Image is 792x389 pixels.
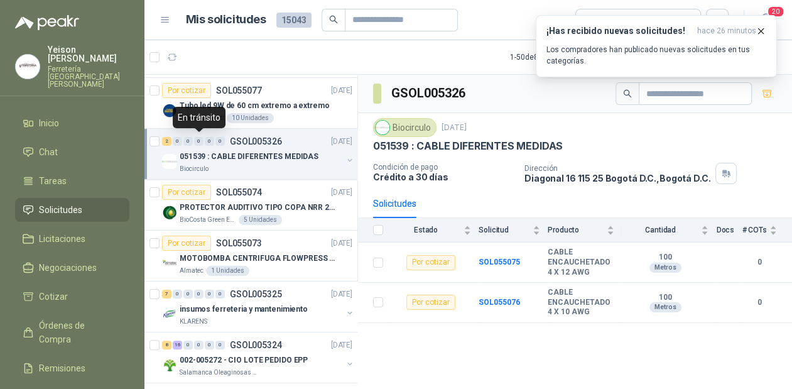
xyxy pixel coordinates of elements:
div: 0 [215,290,225,299]
div: Metros [649,263,681,273]
img: Company Logo [162,358,177,373]
a: 2 0 0 0 0 0 GSOL005326[DATE] Company Logo051539 : CABLE DIFERENTES MEDIDASBiocirculo [162,134,355,174]
img: Company Logo [16,55,40,79]
a: Solicitudes [15,198,129,222]
div: 0 [215,341,225,349]
b: CABLE ENCAUCHETADO 4 X 10 AWG [548,288,614,317]
span: hace 26 minutos [697,26,756,36]
div: 0 [194,341,203,349]
span: search [329,15,338,24]
span: Producto [548,226,604,234]
a: Por cotizarSOL055074[DATE] Company LogoPROTECTOR AUDITIVO TIPO COPA NRR 23dBBioCosta Green Energy... [144,180,357,231]
p: Crédito a 30 días [373,172,514,182]
div: 0 [205,290,214,299]
button: 20 [754,9,777,31]
div: Por cotizar [406,295,455,310]
h1: Mis solicitudes [186,11,266,29]
div: Biocirculo [373,118,437,137]
img: Company Logo [162,205,177,220]
a: Chat [15,140,129,164]
p: Almatec [180,266,203,276]
p: MOTOBOMBA CENTRIFUGA FLOWPRESS 1.5HP-220 [180,253,336,265]
div: 0 [173,137,182,146]
div: 8 [162,341,171,349]
th: Docs [716,218,742,243]
p: Yeison [PERSON_NAME] [48,45,129,63]
span: Inicio [39,116,59,130]
a: Órdenes de Compra [15,314,129,351]
p: Biocirculo [180,164,209,174]
span: Negociaciones [39,261,97,275]
span: Solicitudes [39,203,82,217]
span: 15043 [276,13,312,28]
img: Company Logo [162,256,177,271]
p: Los compradores han publicado nuevas solicitudes en tus categorías. [546,44,766,67]
div: 0 [205,137,214,146]
span: search [623,89,632,98]
p: Ferretería [GEOGRAPHIC_DATA][PERSON_NAME] [48,65,129,88]
div: Por cotizar [162,83,211,98]
span: Cotizar [39,290,68,304]
th: Solicitud [479,218,548,243]
a: Licitaciones [15,227,129,251]
div: 10 Unidades [227,113,274,123]
div: 16 [173,341,182,349]
p: GSOL005324 [230,341,282,349]
span: Remisiones [39,361,85,375]
a: Negociaciones [15,256,129,280]
th: Cantidad [622,218,716,243]
img: Company Logo [162,154,177,169]
p: [DATE] [331,288,352,300]
img: Company Logo [376,121,389,134]
img: Logo peakr [15,15,79,30]
div: 1 Unidades [206,266,249,276]
a: Tareas [15,169,129,193]
p: [DATE] [331,238,352,249]
a: SOL055076 [479,298,520,307]
img: Company Logo [162,307,177,322]
p: Condición de pago [373,163,514,172]
b: 100 [622,253,708,263]
b: CABLE ENCAUCHETADO 4 X 12 AWG [548,248,614,277]
div: 2 [162,137,171,146]
p: [DATE] [442,122,467,134]
p: GSOL005325 [230,290,282,299]
th: Estado [391,218,479,243]
div: 7 [162,290,171,299]
p: SOL055073 [216,239,262,248]
a: SOL055075 [479,258,520,266]
p: 051539 : CABLE DIFERENTES MEDIDAS [373,140,563,153]
span: # COTs [742,226,767,234]
a: Inicio [15,111,129,135]
span: Tareas [39,174,67,188]
p: SOL055074 [216,188,262,197]
p: [DATE] [331,339,352,351]
span: Chat [39,145,58,159]
p: insumos ferreteria y mantenimiento [180,304,308,315]
div: 0 [194,290,203,299]
p: GSOL005326 [230,137,282,146]
div: En tránsito [173,107,225,128]
div: 1 - 50 de 8822 [510,47,592,67]
p: Tubo led 9W de 60 cm extremo a extremo [180,100,329,112]
div: 0 [183,137,193,146]
p: 002-005272 - CIO LOTE PEDIDO EPP [180,354,308,366]
button: ¡Has recibido nuevas solicitudes!hace 26 minutos Los compradores han publicado nuevas solicitudes... [536,15,777,77]
p: 051539 : CABLE DIFERENTES MEDIDAS [180,151,318,163]
h3: ¡Has recibido nuevas solicitudes! [546,26,692,36]
div: 0 [194,137,203,146]
div: 5 Unidades [239,215,282,225]
p: KLARENS [180,317,207,327]
b: 100 [622,293,708,303]
b: 0 [742,297,777,309]
a: Por cotizarSOL055077[DATE] Company LogoTubo led 9W de 60 cm extremo a extremoColegio Bennett10 Un... [144,78,357,129]
p: BioCosta Green Energy S.A.S [180,215,236,225]
th: Producto [548,218,622,243]
p: [DATE] [331,136,352,148]
div: Todas [583,13,610,27]
div: 0 [205,341,214,349]
div: Metros [649,302,681,312]
p: Dirección [524,164,710,173]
